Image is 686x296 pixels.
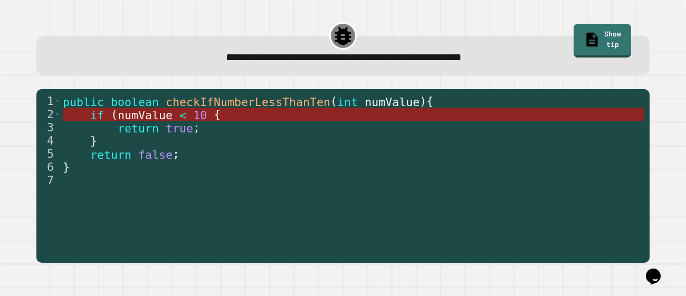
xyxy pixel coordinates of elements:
span: public [63,95,104,108]
span: checkIfNumberLessThanTen [166,95,330,108]
span: Toggle code folding, rows 1 through 6 [54,94,60,108]
div: 1 [36,94,61,108]
span: numValue [365,95,420,108]
span: true [166,121,193,135]
div: 6 [36,160,61,174]
span: 10 [193,108,207,121]
span: return [90,148,131,161]
div: 4 [36,134,61,147]
a: Show tip [574,24,632,58]
span: if [90,108,104,121]
span: Toggle code folding, row 2 [54,108,60,121]
span: numValue [118,108,173,121]
span: < [179,108,186,121]
span: int [337,95,358,108]
div: 7 [36,174,61,187]
div: 3 [36,121,61,134]
iframe: chat widget [642,254,675,285]
div: 2 [36,108,61,121]
span: boolean [111,95,159,108]
span: return [118,121,159,135]
span: false [138,148,173,161]
div: 5 [36,147,61,160]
